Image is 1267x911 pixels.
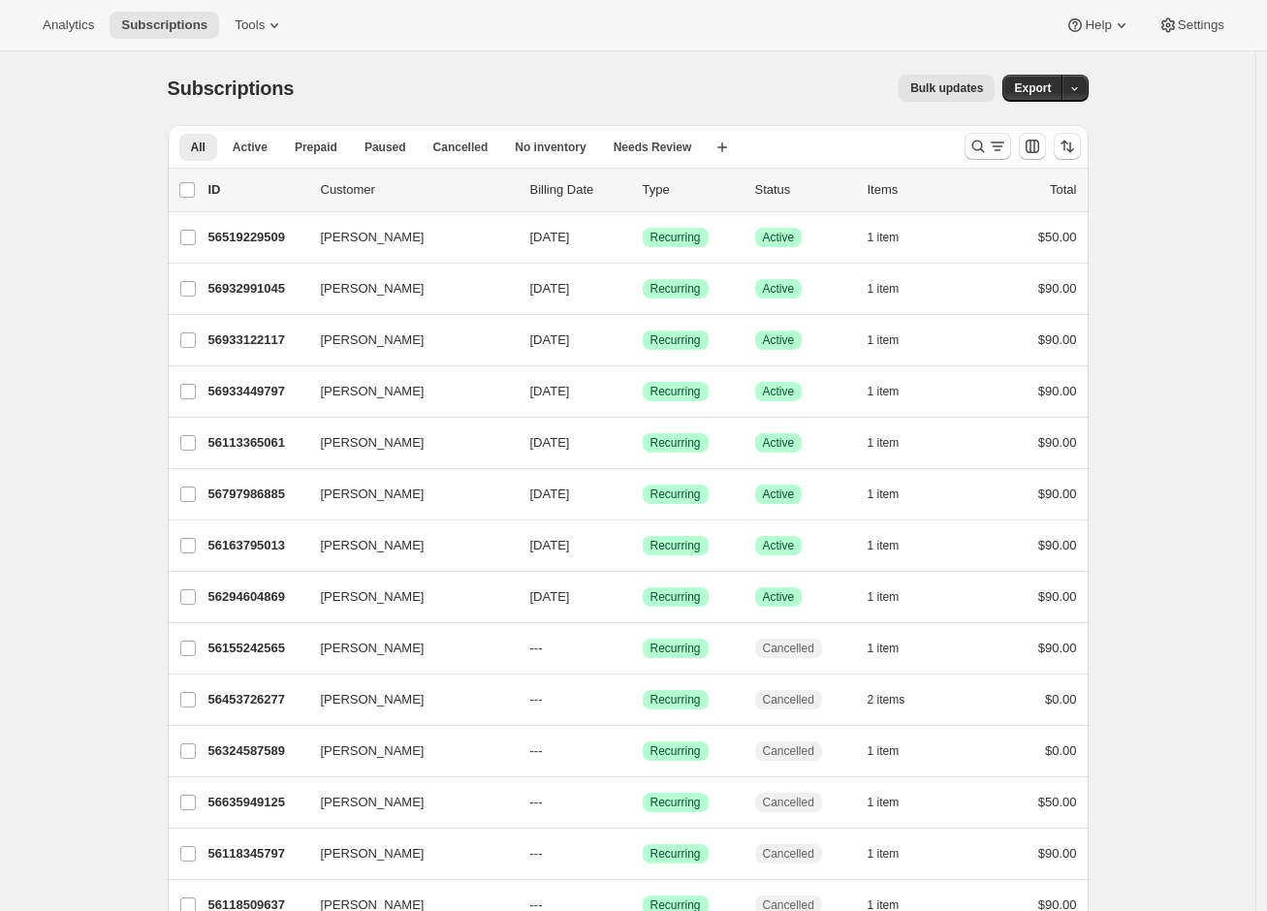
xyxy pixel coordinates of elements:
span: Help [1085,17,1111,33]
button: Sort the results [1054,133,1081,160]
span: --- [530,743,543,758]
span: 2 items [868,692,905,707]
span: [PERSON_NAME] [321,330,425,350]
p: 56635949125 [208,793,305,812]
span: $50.00 [1038,230,1077,244]
span: Subscriptions [168,78,295,99]
p: 56118345797 [208,844,305,864]
span: [DATE] [530,281,570,296]
p: Customer [321,180,515,200]
button: 2 items [868,686,927,713]
div: 56155242565[PERSON_NAME]---SuccessRecurringCancelled1 item$90.00 [208,635,1077,662]
button: 1 item [868,738,921,765]
button: Search and filter results [965,133,1011,160]
p: 56294604869 [208,587,305,607]
span: 1 item [868,589,900,605]
button: [PERSON_NAME] [309,787,503,818]
p: 56932991045 [208,279,305,298]
button: Create new view [707,134,738,161]
button: Settings [1147,12,1236,39]
button: 1 item [868,532,921,559]
span: [PERSON_NAME] [321,433,425,453]
span: Recurring [650,538,701,553]
button: 1 item [868,583,921,611]
span: Recurring [650,846,701,862]
span: $90.00 [1038,332,1077,347]
span: --- [530,846,543,861]
button: [PERSON_NAME] [309,838,503,869]
button: [PERSON_NAME] [309,325,503,356]
span: [PERSON_NAME] [321,741,425,761]
span: 1 item [868,538,900,553]
span: [PERSON_NAME] [321,587,425,607]
span: [DATE] [530,332,570,347]
button: Subscriptions [110,12,219,39]
span: Recurring [650,589,701,605]
span: $0.00 [1045,743,1077,758]
span: Cancelled [763,692,814,707]
div: 56163795013[PERSON_NAME][DATE]SuccessRecurringSuccessActive1 item$90.00 [208,532,1077,559]
span: Active [763,487,795,502]
p: Billing Date [530,180,627,200]
button: 1 item [868,840,921,867]
div: 56932991045[PERSON_NAME][DATE]SuccessRecurringSuccessActive1 item$90.00 [208,275,1077,302]
span: Recurring [650,435,701,451]
span: Prepaid [295,140,337,155]
span: Active [763,589,795,605]
span: [PERSON_NAME] [321,793,425,812]
span: 1 item [868,743,900,759]
span: Paused [364,140,406,155]
span: [DATE] [530,384,570,398]
span: Tools [235,17,265,33]
span: No inventory [515,140,586,155]
button: [PERSON_NAME] [309,736,503,767]
span: 1 item [868,332,900,348]
button: [PERSON_NAME] [309,479,503,510]
button: 1 item [868,429,921,456]
p: 56933122117 [208,330,305,350]
span: Cancelled [433,140,489,155]
div: 56635949125[PERSON_NAME]---SuccessRecurringCancelled1 item$50.00 [208,789,1077,816]
button: [PERSON_NAME] [309,222,503,253]
span: $90.00 [1038,487,1077,501]
span: Cancelled [763,795,814,810]
span: Needs Review [614,140,692,155]
span: $90.00 [1038,281,1077,296]
button: [PERSON_NAME] [309,633,503,664]
button: [PERSON_NAME] [309,273,503,304]
p: 56933449797 [208,382,305,401]
button: Analytics [31,12,106,39]
span: 1 item [868,846,900,862]
span: Recurring [650,692,701,707]
span: [DATE] [530,230,570,244]
span: Subscriptions [121,17,207,33]
button: 1 item [868,635,921,662]
span: Recurring [650,743,701,759]
button: 1 item [868,275,921,302]
span: Cancelled [763,846,814,862]
span: Analytics [43,17,94,33]
span: [PERSON_NAME] [321,690,425,709]
span: 1 item [868,487,900,502]
span: $90.00 [1038,641,1077,655]
div: 56118345797[PERSON_NAME]---SuccessRecurringCancelled1 item$90.00 [208,840,1077,867]
span: 1 item [868,281,900,297]
button: [PERSON_NAME] [309,684,503,715]
span: [PERSON_NAME] [321,382,425,401]
div: Type [643,180,740,200]
p: 56163795013 [208,536,305,555]
span: Active [763,384,795,399]
span: Recurring [650,641,701,656]
button: 1 item [868,224,921,251]
button: Help [1054,12,1142,39]
span: $90.00 [1038,538,1077,552]
div: 56519229509[PERSON_NAME][DATE]SuccessRecurringSuccessActive1 item$50.00 [208,224,1077,251]
span: Active [763,281,795,297]
p: ID [208,180,305,200]
span: Recurring [650,230,701,245]
button: Bulk updates [899,75,995,102]
span: Recurring [650,487,701,502]
span: [DATE] [530,435,570,450]
span: Active [763,332,795,348]
span: Cancelled [763,641,814,656]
